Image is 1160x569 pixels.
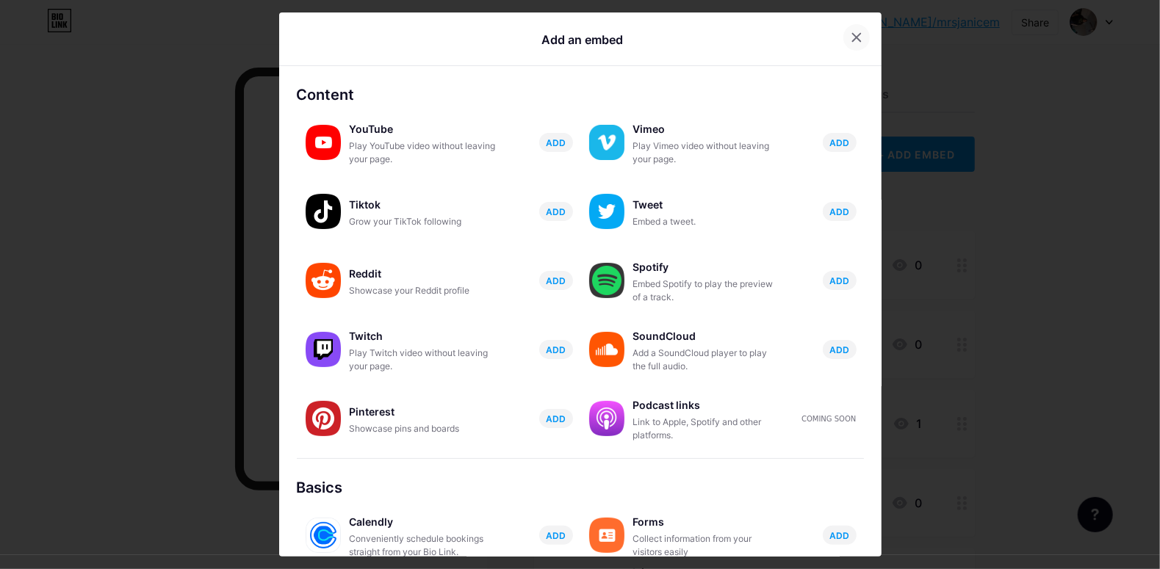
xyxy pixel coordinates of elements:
[350,422,497,435] div: Showcase pins and boards
[823,340,857,359] button: ADD
[546,275,566,287] span: ADD
[633,195,780,215] div: Tweet
[350,326,497,347] div: Twitch
[297,476,864,499] div: Basics
[350,532,497,559] div: Conveniently schedule bookings straight from your Bio Link.
[546,529,566,542] span: ADD
[823,133,857,152] button: ADD
[306,125,341,160] img: youtube
[539,133,573,152] button: ADD
[633,119,780,139] div: Vimeo
[589,401,624,436] img: podcastlinks
[539,340,573,359] button: ADD
[539,271,573,290] button: ADD
[350,402,497,422] div: Pinterest
[829,275,849,287] span: ADD
[589,194,624,229] img: twitter
[633,278,780,304] div: Embed Spotify to play the preview of a track.
[633,532,780,559] div: Collect information from your visitors easily
[306,194,341,229] img: tiktok
[306,263,341,298] img: reddit
[539,409,573,428] button: ADD
[350,215,497,228] div: Grow your TikTok following
[633,395,780,416] div: Podcast links
[823,271,857,290] button: ADD
[829,529,849,542] span: ADD
[633,257,780,278] div: Spotify
[801,413,856,424] div: Coming soon
[823,202,857,221] button: ADD
[633,512,780,532] div: Forms
[350,512,497,532] div: Calendly
[350,284,497,297] div: Showcase your Reddit profile
[297,84,864,106] div: Content
[350,264,497,284] div: Reddit
[306,401,341,436] img: pinterest
[539,202,573,221] button: ADD
[823,526,857,545] button: ADD
[546,344,566,356] span: ADD
[589,263,624,298] img: spotify
[829,137,849,149] span: ADD
[306,518,341,553] img: calendly
[589,125,624,160] img: vimeo
[546,413,566,425] span: ADD
[546,206,566,218] span: ADD
[633,326,780,347] div: SoundCloud
[589,332,624,367] img: soundcloud
[633,215,780,228] div: Embed a tweet.
[829,344,849,356] span: ADD
[633,416,780,442] div: Link to Apple, Spotify and other platforms.
[306,332,341,367] img: twitch
[829,206,849,218] span: ADD
[541,31,623,48] div: Add an embed
[350,119,497,139] div: YouTube
[350,195,497,215] div: Tiktok
[539,526,573,545] button: ADD
[350,347,497,373] div: Play Twitch video without leaving your page.
[589,518,624,553] img: forms
[546,137,566,149] span: ADD
[633,347,780,373] div: Add a SoundCloud player to play the full audio.
[350,139,497,166] div: Play YouTube video without leaving your page.
[633,139,780,166] div: Play Vimeo video without leaving your page.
